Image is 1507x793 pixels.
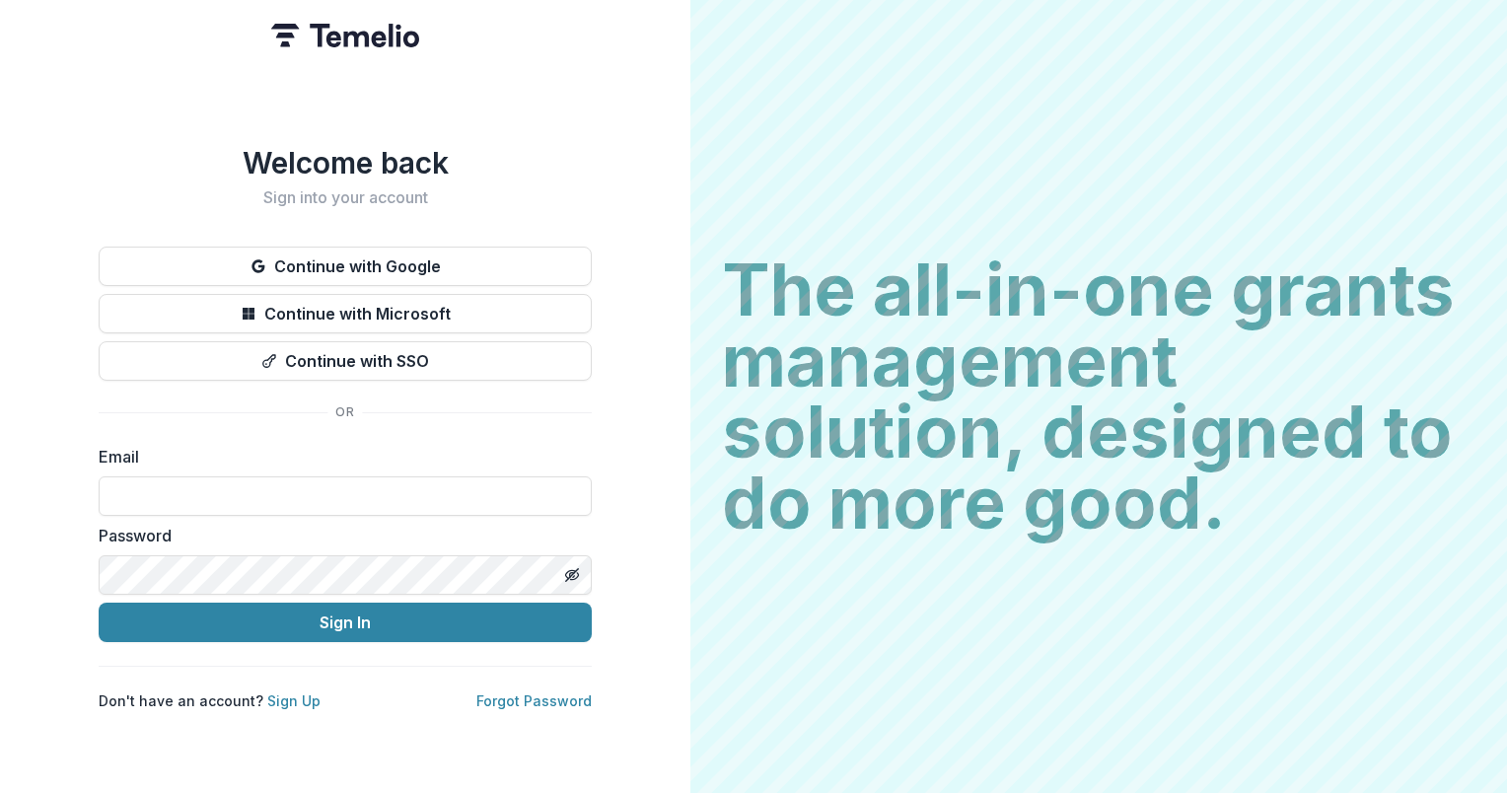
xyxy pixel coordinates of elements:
label: Password [99,524,580,547]
button: Continue with Google [99,247,592,286]
label: Email [99,445,580,469]
a: Sign Up [267,692,321,709]
img: Temelio [271,24,419,47]
p: Don't have an account? [99,690,321,711]
h1: Welcome back [99,145,592,180]
a: Forgot Password [476,692,592,709]
button: Sign In [99,603,592,642]
button: Toggle password visibility [556,559,588,591]
h2: Sign into your account [99,188,592,207]
button: Continue with Microsoft [99,294,592,333]
button: Continue with SSO [99,341,592,381]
